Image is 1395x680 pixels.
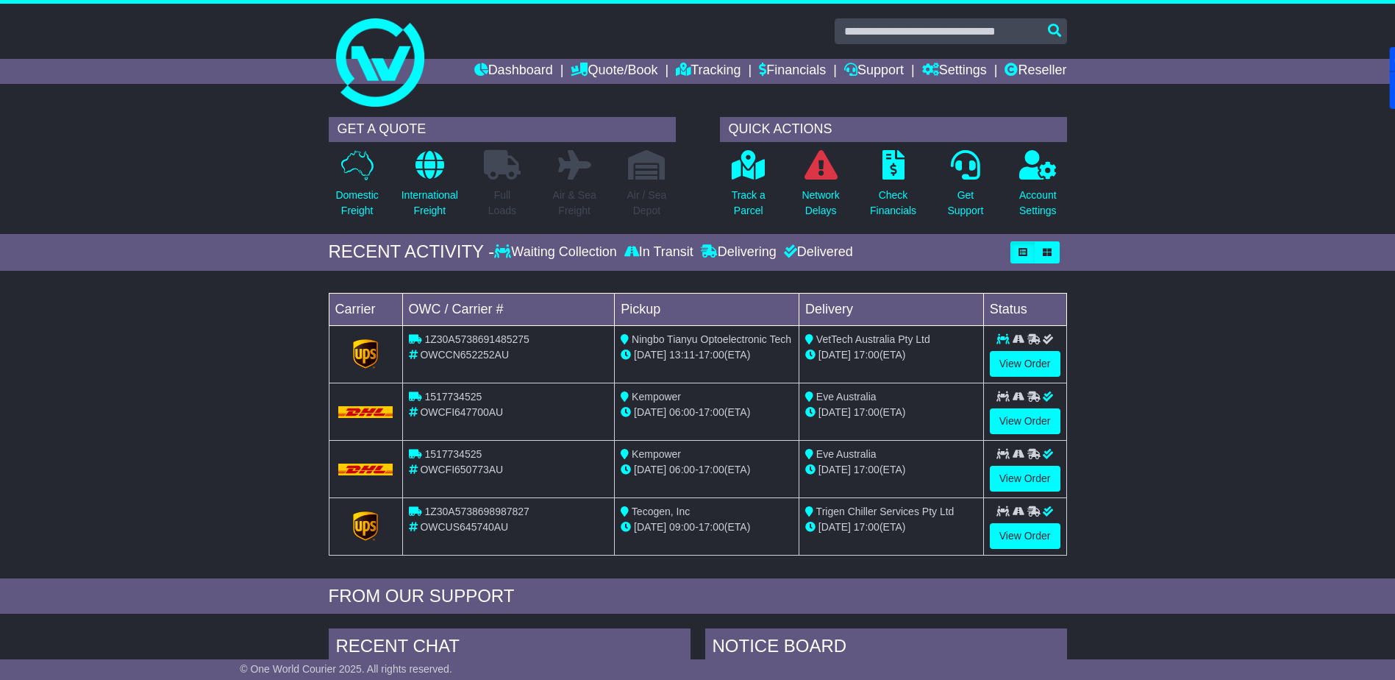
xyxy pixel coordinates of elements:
[780,244,853,261] div: Delivered
[621,244,697,261] div: In Transit
[632,506,690,517] span: Tecogen, Inc
[424,506,529,517] span: 1Z30A5738698987827
[401,149,459,227] a: InternationalFreight
[854,464,880,475] span: 17:00
[818,464,851,475] span: [DATE]
[669,464,695,475] span: 06:00
[818,521,851,533] span: [DATE]
[353,511,378,541] img: GetCarrierServiceLogo
[621,347,793,363] div: - (ETA)
[615,293,799,325] td: Pickup
[870,188,916,219] p: Check Financials
[424,333,529,345] span: 1Z30A5738691485275
[805,405,977,420] div: (ETA)
[816,506,955,517] span: Trigen Chiller Services Pty Ltd
[732,188,766,219] p: Track a Parcel
[844,59,904,84] a: Support
[805,462,977,478] div: (ETA)
[990,408,1060,434] a: View Order
[699,406,724,418] span: 17:00
[669,349,695,361] span: 13:11
[759,59,826,84] a: Financials
[329,117,676,142] div: GET A QUOTE
[634,349,666,361] span: [DATE]
[420,464,503,475] span: OWCFI650773AU
[494,244,620,261] div: Waiting Collection
[240,663,452,675] span: © One World Courier 2025. All rights reserved.
[424,391,482,403] span: 1517734525
[816,448,877,460] span: Eve Australia
[699,349,724,361] span: 17:00
[854,406,880,418] span: 17:00
[420,521,508,533] span: OWCUS645740AU
[705,628,1067,668] div: NOTICE BOARD
[621,462,793,478] div: - (ETA)
[1019,188,1057,219] p: Account Settings
[669,521,695,533] span: 09:00
[946,149,984,227] a: GetSupport
[338,406,393,418] img: DHL.png
[922,59,987,84] a: Settings
[634,521,666,533] span: [DATE]
[697,244,780,261] div: Delivering
[854,521,880,533] span: 17:00
[632,391,681,403] span: Kempower
[420,349,509,361] span: OWCCN652252AU
[816,391,877,403] span: Eve Australia
[420,406,503,418] span: OWCFI647700AU
[571,59,657,84] a: Quote/Book
[816,333,930,345] span: VetTech Australia Pty Ltd
[621,405,793,420] div: - (ETA)
[553,188,596,219] p: Air & Sea Freight
[634,464,666,475] span: [DATE]
[983,293,1066,325] td: Status
[402,188,458,219] p: International Freight
[634,406,666,418] span: [DATE]
[802,188,839,219] p: Network Delays
[801,149,840,227] a: NetworkDelays
[632,448,681,460] span: Kempower
[869,149,917,227] a: CheckFinancials
[329,241,495,263] div: RECENT ACTIVITY -
[353,339,378,369] img: GetCarrierServiceLogo
[402,293,615,325] td: OWC / Carrier #
[676,59,741,84] a: Tracking
[1018,149,1057,227] a: AccountSettings
[329,586,1067,607] div: FROM OUR SUPPORT
[669,406,695,418] span: 06:00
[805,520,977,535] div: (ETA)
[818,349,851,361] span: [DATE]
[990,466,1060,492] a: View Order
[947,188,983,219] p: Get Support
[805,347,977,363] div: (ETA)
[632,333,791,345] span: Ningbo Tianyu Optoelectronic Tech
[335,149,379,227] a: DomesticFreight
[818,406,851,418] span: [DATE]
[799,293,983,325] td: Delivery
[329,293,402,325] td: Carrier
[627,188,667,219] p: Air / Sea Depot
[335,188,378,219] p: Domestic Freight
[484,188,521,219] p: Full Loads
[338,464,393,475] img: DHL.png
[621,520,793,535] div: - (ETA)
[731,149,766,227] a: Track aParcel
[854,349,880,361] span: 17:00
[1005,59,1066,84] a: Reseller
[990,523,1060,549] a: View Order
[329,628,691,668] div: RECENT CHAT
[424,448,482,460] span: 1517734525
[699,464,724,475] span: 17:00
[720,117,1067,142] div: QUICK ACTIONS
[474,59,553,84] a: Dashboard
[699,521,724,533] span: 17:00
[990,351,1060,377] a: View Order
